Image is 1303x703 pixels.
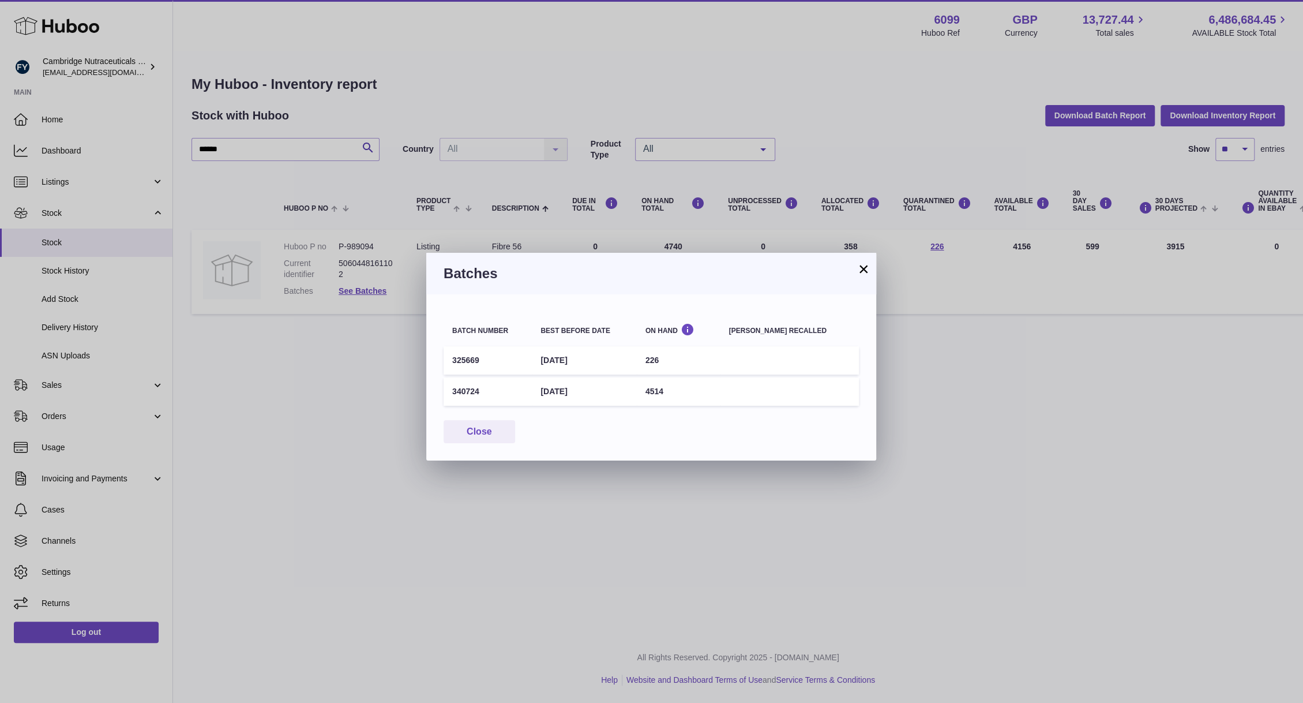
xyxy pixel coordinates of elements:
div: On Hand [645,323,712,334]
div: [PERSON_NAME] recalled [729,327,850,335]
td: [DATE] [532,377,636,406]
td: 325669 [444,346,532,375]
td: 340724 [444,377,532,406]
button: × [857,262,870,276]
td: 4514 [637,377,720,406]
button: Close [444,420,515,444]
td: 226 [637,346,720,375]
td: [DATE] [532,346,636,375]
div: Batch number [452,327,523,335]
div: Best before date [540,327,628,335]
h3: Batches [444,264,859,283]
